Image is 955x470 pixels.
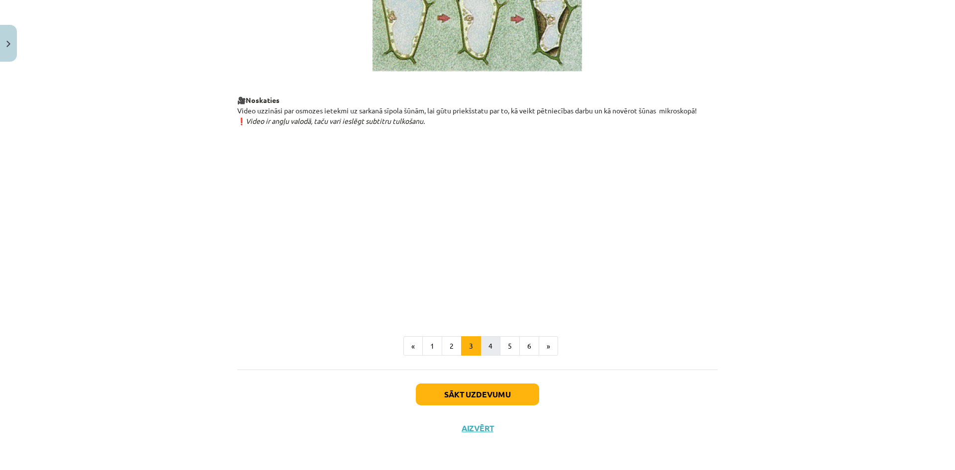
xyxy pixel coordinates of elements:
[416,383,539,405] button: Sākt uzdevumu
[459,423,496,433] button: Aizvērt
[461,336,481,356] button: 3
[519,336,539,356] button: 6
[237,95,718,126] p: 🎥 Video uzzināsi par osmozes ietekmi uz sarkanā sīpola šūnām, lai gūtu priekšstatu par to, kā vei...
[539,336,558,356] button: »
[403,336,423,356] button: «
[246,116,425,125] em: Video ir angļu valodā, taču vari ieslēgt subtitru tulkošanu.
[442,336,462,356] button: 2
[237,336,718,356] nav: Page navigation example
[422,336,442,356] button: 1
[6,41,10,47] img: icon-close-lesson-0947bae3869378f0d4975bcd49f059093ad1ed9edebbc8119c70593378902aed.svg
[246,95,280,104] strong: Noskaties
[480,336,500,356] button: 4
[500,336,520,356] button: 5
